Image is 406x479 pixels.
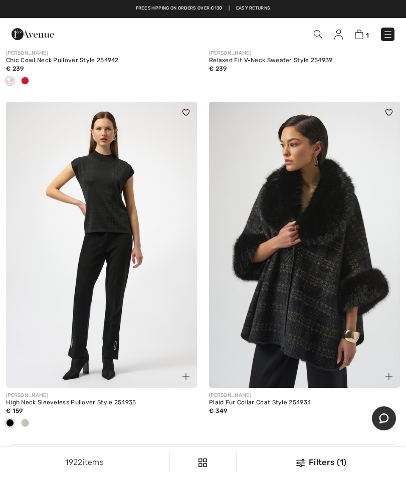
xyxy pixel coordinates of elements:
img: My Info [334,30,343,40]
div: Merlot [18,73,33,90]
img: Filters [296,459,305,467]
span: € 349 [209,407,228,414]
img: Search [314,30,322,39]
span: | [229,5,230,12]
a: Easy Returns [236,5,271,12]
img: 1ère Avenue [12,24,54,44]
img: Shopping Bag [355,30,363,39]
img: High Neck Sleeveless Pullover Style 254935. Black/Black [6,102,197,388]
iframe: Opens a widget where you can chat to one of our agents [372,406,396,431]
span: 1922 [65,457,82,467]
img: heart_black_full.svg [385,109,392,115]
div: Birch/silver [18,415,33,432]
div: [PERSON_NAME] [6,392,197,399]
img: plus_v2.svg [385,373,392,380]
div: [PERSON_NAME] [209,392,400,399]
img: plus_v2.svg [182,373,189,380]
div: Black/Black [3,415,18,432]
div: Plaid Fur Collar Coat Style 254934 [209,399,400,406]
div: [PERSON_NAME] [209,50,400,57]
div: Filters (1) [243,456,400,468]
a: Free shipping on orders over €130 [136,5,223,12]
img: Plaid Fur Collar Coat Style 254934. Black/Gold [209,102,400,388]
a: 1ère Avenue [12,29,54,38]
img: Filters [198,458,207,467]
div: Chic Cowl Neck Pullover Style 254942 [6,57,197,64]
span: € 239 [6,65,24,72]
div: Rose [3,73,18,90]
img: heart_black_full.svg [182,109,189,115]
span: 1 [366,32,369,39]
span: € 239 [209,65,227,72]
div: Relaxed Fit V-Neck Sweater Style 254939 [209,57,400,64]
img: Menu [383,30,393,40]
a: 1 [355,28,369,40]
span: € 159 [6,407,23,414]
div: [PERSON_NAME] [6,50,197,57]
div: High Neck Sleeveless Pullover Style 254935 [6,399,197,406]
